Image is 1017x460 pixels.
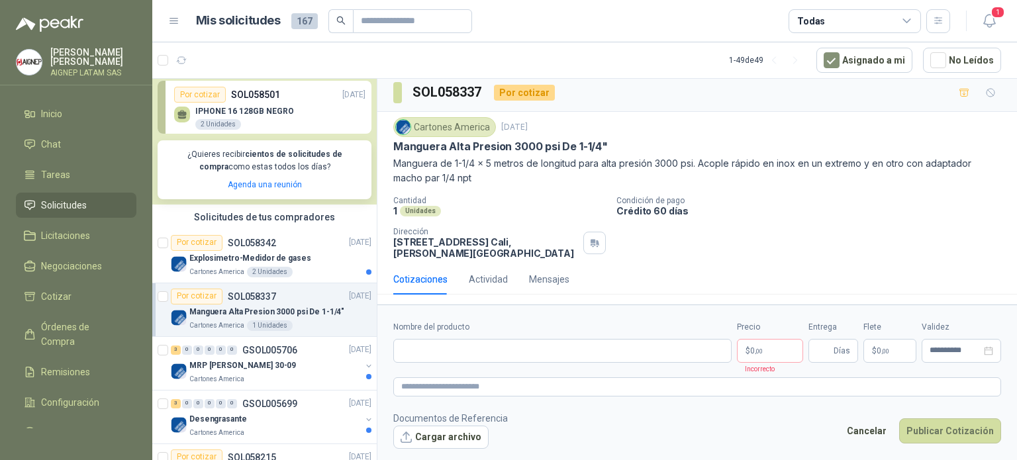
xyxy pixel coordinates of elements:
[501,121,528,134] p: [DATE]
[877,347,889,355] span: 0
[616,205,1012,216] p: Crédito 60 días
[899,418,1001,443] button: Publicar Cotización
[393,140,608,154] p: Manguera Alta Presion 3000 psi De 1-1/4"
[412,82,483,103] h3: SOL058337
[494,85,555,101] div: Por cotizar
[41,107,62,121] span: Inicio
[737,339,803,363] p: $0,00
[171,345,181,355] div: 3
[840,418,894,443] button: Cancelar
[41,198,87,212] span: Solicitudes
[16,162,136,187] a: Tareas
[41,365,90,379] span: Remisiones
[41,320,124,349] span: Órdenes de Compra
[50,69,136,77] p: AIGNEP LATAM SAS
[16,193,136,218] a: Solicitudes
[16,359,136,385] a: Remisiones
[291,13,318,29] span: 167
[881,347,889,355] span: ,00
[182,345,192,355] div: 0
[41,395,99,410] span: Configuración
[977,9,1001,33] button: 1
[196,11,281,30] h1: Mis solicitudes
[393,117,496,137] div: Cartones America
[227,399,237,408] div: 0
[242,345,297,355] p: GSOL005706
[349,236,371,249] p: [DATE]
[189,267,244,277] p: Cartones America
[393,411,508,426] p: Documentos de Referencia
[195,107,294,116] p: IPHONE 16 128GB NEGRO
[393,236,578,259] p: [STREET_ADDRESS] Cali , [PERSON_NAME][GEOGRAPHIC_DATA]
[393,205,397,216] p: 1
[227,345,237,355] div: 0
[816,48,912,73] button: Asignado a mi
[41,228,90,243] span: Licitaciones
[205,345,215,355] div: 0
[349,397,371,410] p: [DATE]
[41,289,72,304] span: Cotizar
[529,272,569,287] div: Mensajes
[193,345,203,355] div: 0
[228,180,302,189] a: Agenda una reunión
[171,396,374,438] a: 3 0 0 0 0 0 GSOL005699[DATE] Company LogoDesengrasanteCartones America
[41,137,61,152] span: Chat
[189,359,296,372] p: MRP [PERSON_NAME] 30-09
[41,426,117,440] span: Manuales y ayuda
[189,413,246,426] p: Desengrasante
[152,230,377,283] a: Por cotizarSOL058342[DATE] Company LogoExplosimetro-Medidor de gasesCartones America2 Unidades
[991,6,1005,19] span: 1
[189,252,311,265] p: Explosimetro-Medidor de gases
[16,101,136,126] a: Inicio
[228,238,276,248] p: SOL058342
[808,321,858,334] label: Entrega
[171,310,187,326] img: Company Logo
[166,148,363,173] p: ¿Quieres recibir como estas todos los días?
[393,426,489,449] button: Cargar archivo
[349,344,371,356] p: [DATE]
[171,417,187,433] img: Company Logo
[247,267,293,277] div: 2 Unidades
[174,87,226,103] div: Por cotizar
[750,347,763,355] span: 0
[393,272,448,287] div: Cotizaciones
[171,363,187,379] img: Company Logo
[863,339,916,363] p: $ 0,00
[393,227,578,236] p: Dirección
[171,256,187,272] img: Company Logo
[41,167,70,182] span: Tareas
[216,399,226,408] div: 0
[231,87,280,102] p: SOL058501
[336,16,346,25] span: search
[195,119,241,130] div: 2 Unidades
[189,428,244,438] p: Cartones America
[152,283,377,337] a: Por cotizarSOL058337[DATE] Company LogoManguera Alta Presion 3000 psi De 1-1/4"Cartones America1 ...
[189,320,244,331] p: Cartones America
[16,314,136,354] a: Órdenes de Compra
[872,347,877,355] span: $
[922,321,1001,334] label: Validez
[400,206,441,216] div: Unidades
[171,342,374,385] a: 3 0 0 0 0 0 GSOL005706[DATE] Company LogoMRP [PERSON_NAME] 30-09Cartones America
[393,321,732,334] label: Nombre del producto
[16,420,136,445] a: Manuales y ayuda
[16,284,136,309] a: Cotizar
[182,399,192,408] div: 0
[396,120,411,134] img: Company Logo
[342,89,365,101] p: [DATE]
[171,399,181,408] div: 3
[393,156,1001,185] p: Manguera de 1-1/4 x 5 metros de longitud para alta presión 3000 psi. Acople rápido en inox en un ...
[349,290,371,302] p: [DATE]
[193,399,203,408] div: 0
[247,320,293,331] div: 1 Unidades
[923,48,1001,73] button: No Leídos
[737,363,775,375] p: Incorrecto
[189,374,244,385] p: Cartones America
[863,321,916,334] label: Flete
[189,306,344,318] p: Manguera Alta Presion 3000 psi De 1-1/4"
[16,390,136,415] a: Configuración
[41,259,102,273] span: Negociaciones
[205,399,215,408] div: 0
[834,340,850,362] span: Días
[16,253,136,279] a: Negociaciones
